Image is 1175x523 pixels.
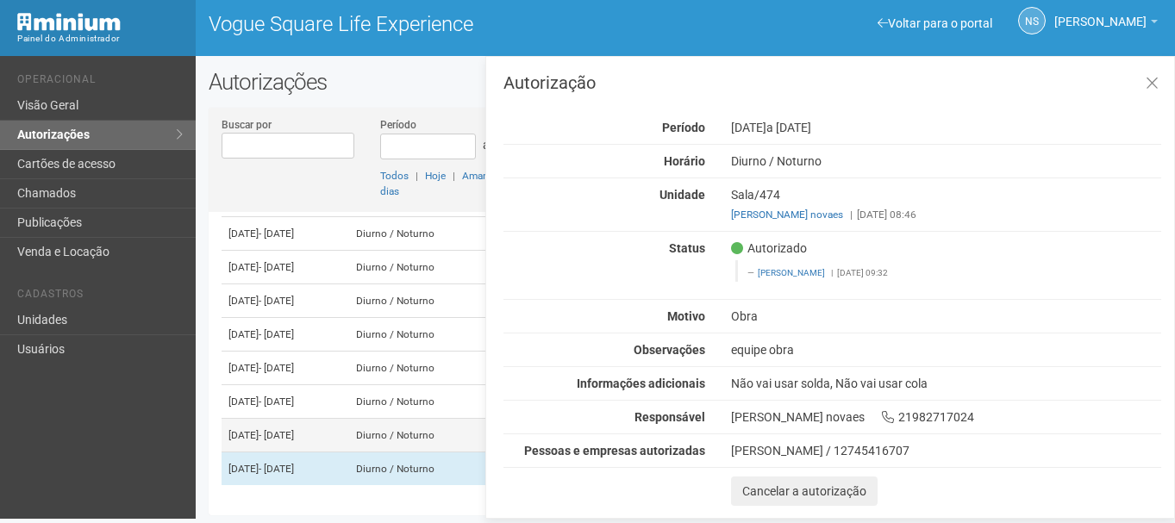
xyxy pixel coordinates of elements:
[1018,7,1046,34] a: NS
[718,342,1174,358] div: equipe obra
[259,429,294,441] span: - [DATE]
[731,476,878,506] button: Cancelar a autorização
[349,452,497,486] td: Diurno / Noturno
[718,409,1174,425] div: [PERSON_NAME] novaes 21982717024
[718,153,1174,169] div: Diurno / Noturno
[662,121,705,134] strong: Período
[259,328,294,340] span: - [DATE]
[222,318,349,352] td: [DATE]
[453,170,455,182] span: |
[259,395,294,408] span: - [DATE]
[577,377,705,390] strong: Informações adicionais
[222,452,349,486] td: [DATE]
[349,217,497,251] td: Diurno / Noturno
[349,251,497,284] td: Diurno / Noturno
[747,267,1152,279] footer: [DATE] 09:32
[878,16,992,30] a: Voltar para o portal
[425,170,446,182] a: Hoje
[634,343,705,357] strong: Observações
[718,120,1174,135] div: [DATE]
[259,295,294,307] span: - [DATE]
[634,410,705,424] strong: Responsável
[17,73,183,91] li: Operacional
[731,240,807,256] span: Autorizado
[222,385,349,419] td: [DATE]
[222,251,349,284] td: [DATE]
[758,268,825,277] a: [PERSON_NAME]
[209,13,672,35] h1: Vogue Square Life Experience
[349,352,497,385] td: Diurno / Noturno
[659,188,705,202] strong: Unidade
[380,170,409,182] a: Todos
[462,170,500,182] a: Amanhã
[731,209,843,221] a: [PERSON_NAME] novaes
[349,385,497,419] td: Diurno / Noturno
[17,288,183,306] li: Cadastros
[503,74,1161,91] h3: Autorização
[1054,17,1158,31] a: [PERSON_NAME]
[209,69,1162,95] h2: Autorizações
[524,444,705,458] strong: Pessoas e empresas autorizadas
[222,217,349,251] td: [DATE]
[259,227,294,240] span: - [DATE]
[380,117,416,133] label: Período
[259,261,294,273] span: - [DATE]
[669,241,705,255] strong: Status
[222,352,349,385] td: [DATE]
[17,13,121,31] img: Minium
[222,117,272,133] label: Buscar por
[850,209,853,221] span: |
[483,138,490,152] span: a
[416,170,418,182] span: |
[718,187,1174,222] div: Sala/474
[718,308,1174,324] div: Obra
[766,121,811,134] span: a [DATE]
[664,154,705,168] strong: Horário
[831,268,833,277] span: |
[222,284,349,318] td: [DATE]
[667,309,705,323] strong: Motivo
[222,419,349,452] td: [DATE]
[718,376,1174,391] div: Não vai usar solda, Não vai usar cola
[349,419,497,452] td: Diurno / Noturno
[349,284,497,318] td: Diurno / Noturno
[259,463,294,475] span: - [DATE]
[731,207,1161,222] div: [DATE] 08:46
[349,318,497,352] td: Diurno / Noturno
[259,362,294,374] span: - [DATE]
[17,31,183,47] div: Painel do Administrador
[731,443,1161,458] div: [PERSON_NAME] / 12745416707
